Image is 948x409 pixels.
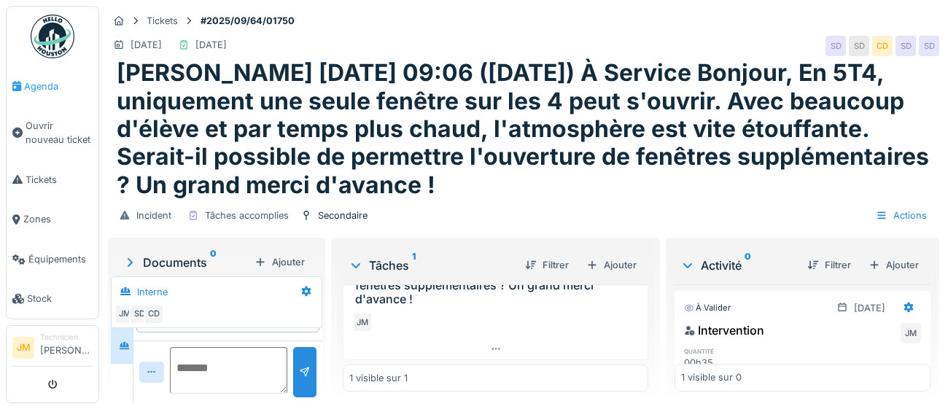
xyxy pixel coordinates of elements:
[872,36,893,56] div: CD
[249,252,311,272] div: Ajouter
[318,209,368,222] div: Secondaire
[28,252,93,266] span: Équipements
[136,209,171,222] div: Incident
[580,255,642,275] div: Ajouter
[352,312,373,332] div: JM
[519,255,575,275] div: Filtrer
[895,36,916,56] div: SD
[12,337,34,359] li: JM
[412,257,416,274] sup: 1
[117,59,930,199] h1: [PERSON_NAME] [DATE] 09:06 ([DATE]) À Service Bonjour, En 5T4, uniquement une seule fenêtre sur l...
[26,119,93,147] span: Ouvrir nouveau ticket
[31,15,74,58] img: Badge_color-CXgf-gQk.svg
[129,304,149,324] div: SD
[195,38,227,52] div: [DATE]
[210,254,217,271] sup: 0
[7,279,98,319] a: Stock
[26,173,93,187] span: Tickets
[205,209,289,222] div: Tâches accomplies
[7,66,98,106] a: Agenda
[684,346,760,356] h6: quantité
[195,14,300,28] strong: #2025/09/64/01750
[825,36,846,56] div: SD
[681,371,742,385] div: 1 visible sur 0
[27,292,93,305] span: Stock
[680,257,796,274] div: Activité
[349,257,513,274] div: Tâches
[40,332,93,343] div: Technicien
[7,106,98,160] a: Ouvrir nouveau ticket
[863,255,925,275] div: Ajouter
[901,323,921,343] div: JM
[684,356,760,370] div: 00h35
[869,205,933,226] div: Actions
[854,301,885,315] div: [DATE]
[7,160,98,200] a: Tickets
[745,257,751,274] sup: 0
[801,255,857,275] div: Filtrer
[684,302,731,314] div: À valider
[137,285,168,299] div: Interne
[144,304,164,324] div: CD
[147,14,178,28] div: Tickets
[7,200,98,240] a: Zones
[123,254,249,271] div: Documents
[7,239,98,279] a: Équipements
[849,36,869,56] div: SD
[684,322,764,339] div: Intervention
[40,332,93,363] li: [PERSON_NAME]
[349,371,408,385] div: 1 visible sur 1
[24,79,93,93] span: Agenda
[12,332,93,367] a: JM Technicien[PERSON_NAME]
[23,212,93,226] span: Zones
[131,38,162,52] div: [DATE]
[114,304,135,324] div: JM
[919,36,939,56] div: SD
